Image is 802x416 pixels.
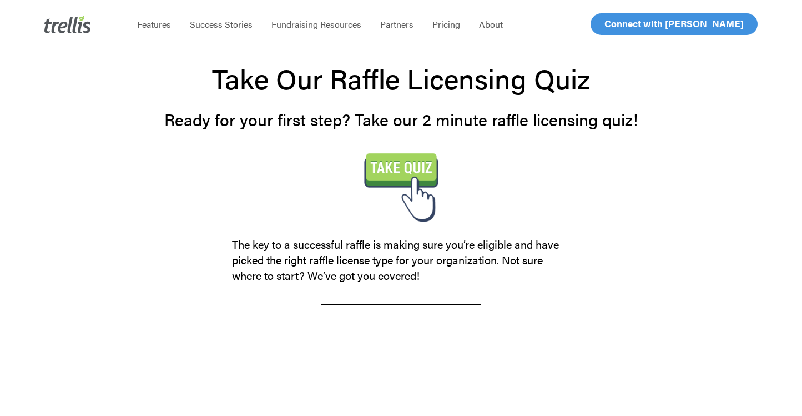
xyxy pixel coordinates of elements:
img: Take Quiz Button [318,145,485,228]
a: Fundraising Resources [262,19,371,30]
a: Partners [371,19,423,30]
span: Connect with [PERSON_NAME] [604,17,744,30]
span: Partners [380,18,413,31]
a: About [470,19,512,30]
h3: Ready for your first step? Take our 2 minute raffle licensing quiz! [56,110,746,128]
h1: Take Our Raffle Licensing Quiz [56,63,746,93]
span: The key to a successful raffle is making sure you’re eligible and have picked the right raffle li... [232,236,559,283]
span: Success Stories [190,18,253,31]
a: Features [128,19,180,30]
span: Pricing [432,18,460,31]
a: Connect with [PERSON_NAME] [591,13,758,35]
a: Success Stories [180,19,262,30]
span: Features [137,18,171,31]
span: Fundraising Resources [271,18,361,31]
img: Trellis [44,16,91,33]
a: Pricing [423,19,470,30]
span: About [479,18,503,31]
